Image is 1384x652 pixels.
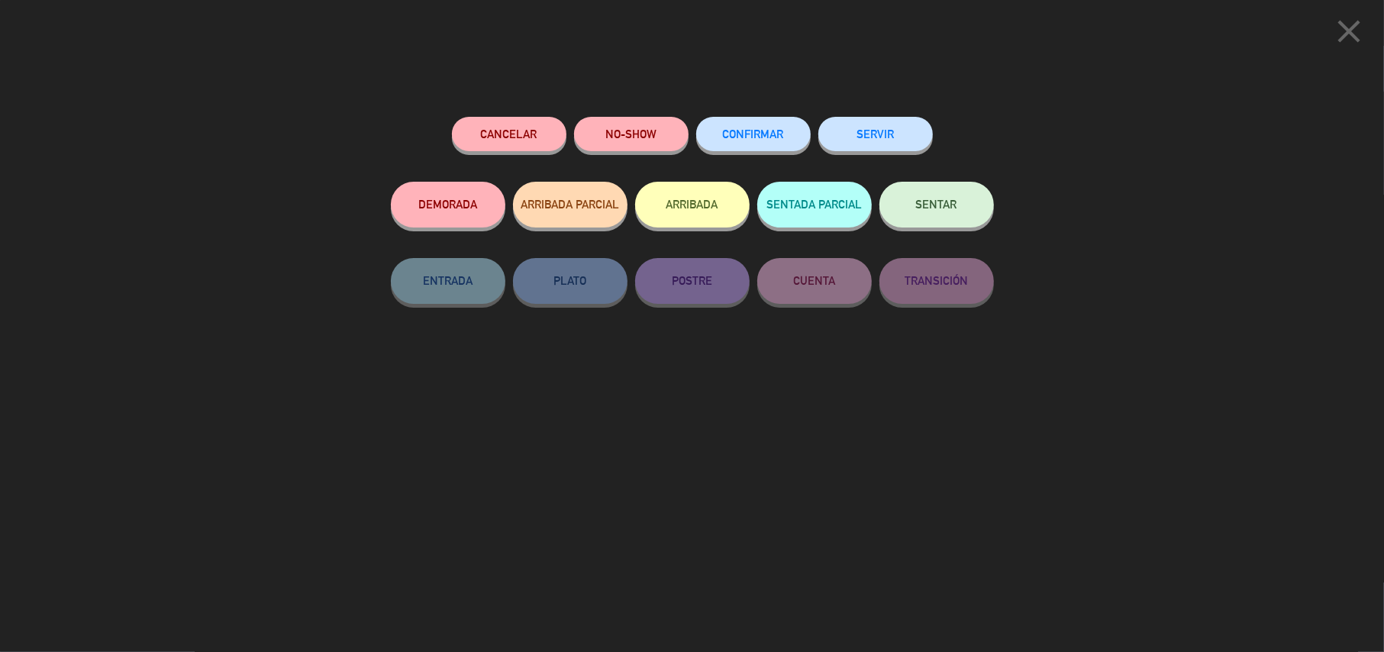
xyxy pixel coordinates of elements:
[757,182,872,228] button: SENTADA PARCIAL
[391,182,505,228] button: DEMORADA
[818,117,933,151] button: SERVIR
[879,258,994,304] button: TRANSICIÓN
[635,182,750,228] button: ARRIBADA
[521,198,619,211] span: ARRIBADA PARCIAL
[1325,11,1373,56] button: close
[574,117,689,151] button: NO-SHOW
[723,127,784,140] span: CONFIRMAR
[635,258,750,304] button: POSTRE
[513,258,627,304] button: PLATO
[879,182,994,228] button: SENTAR
[452,117,566,151] button: Cancelar
[757,258,872,304] button: CUENTA
[1330,12,1368,50] i: close
[696,117,811,151] button: CONFIRMAR
[916,198,957,211] span: SENTAR
[513,182,627,228] button: ARRIBADA PARCIAL
[391,258,505,304] button: ENTRADA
